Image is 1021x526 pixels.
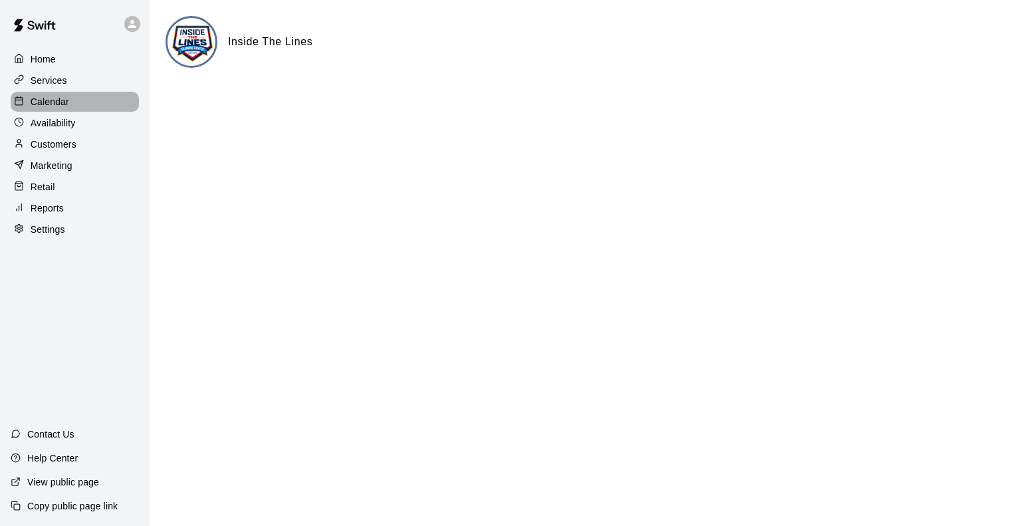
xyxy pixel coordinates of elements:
[27,452,78,465] p: Help Center
[31,159,72,172] p: Marketing
[11,113,139,133] a: Availability
[11,134,139,154] a: Customers
[31,53,56,66] p: Home
[11,49,139,69] a: Home
[11,198,139,218] a: Reports
[11,219,139,239] a: Settings
[11,92,139,112] a: Calendar
[11,70,139,90] a: Services
[31,180,55,194] p: Retail
[168,18,217,68] img: Inside The Lines logo
[27,428,74,441] p: Contact Us
[11,177,139,197] a: Retail
[31,95,69,108] p: Calendar
[31,138,76,151] p: Customers
[31,74,67,87] p: Services
[27,475,99,489] p: View public page
[11,156,139,176] a: Marketing
[27,499,118,513] p: Copy public page link
[228,33,312,51] h6: Inside The Lines
[31,116,76,130] p: Availability
[31,223,65,236] p: Settings
[31,201,64,215] p: Reports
